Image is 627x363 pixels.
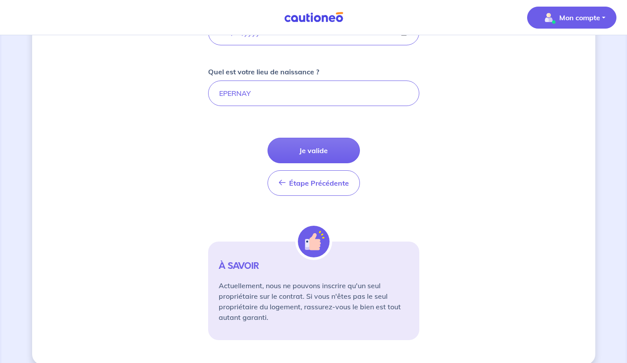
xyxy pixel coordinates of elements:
p: Actuellement, nous ne pouvons inscrire qu'un seul propriétaire sur le contrat. Si vous n'êtes pas... [219,280,409,323]
img: illu_alert_hand.svg [298,226,330,257]
img: illu_account_valid_menu.svg [542,11,556,25]
p: Mon compte [559,12,600,23]
input: Paris [208,81,419,106]
button: illu_account_valid_menu.svgMon compte [527,7,616,29]
button: Je valide [268,138,360,163]
img: Cautioneo [281,12,347,23]
strong: À SAVOIR [219,260,259,272]
button: Étape Précédente [268,170,360,196]
p: Quel est votre lieu de naissance ? [208,66,319,77]
span: Étape Précédente [289,179,349,187]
